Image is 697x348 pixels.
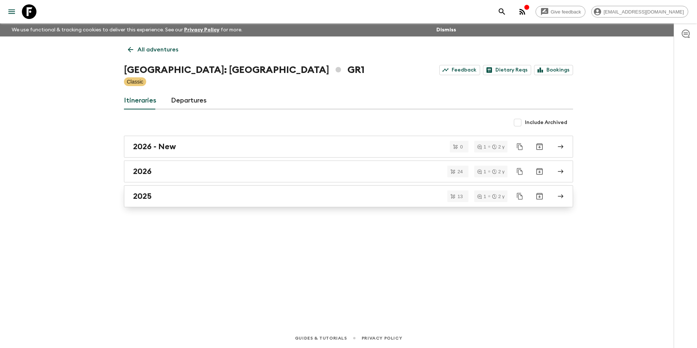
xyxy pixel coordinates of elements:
span: Give feedback [547,9,585,15]
div: [EMAIL_ADDRESS][DOMAIN_NAME] [591,6,688,18]
a: Guides & Tutorials [295,334,347,342]
h2: 2025 [133,192,152,201]
button: Archive [532,164,547,179]
h1: [GEOGRAPHIC_DATA]: [GEOGRAPHIC_DATA] GR1 [124,63,365,77]
a: 2026 [124,161,573,182]
a: Privacy Policy [184,27,219,32]
button: search adventures [495,4,509,19]
div: 1 [477,194,486,199]
button: Duplicate [513,190,526,203]
a: All adventures [124,42,182,57]
a: Departures [171,92,207,109]
span: 0 [456,144,467,149]
p: We use functional & tracking cookies to deliver this experience. See our for more. [9,23,245,36]
a: Dietary Reqs [483,65,531,75]
a: Give feedback [536,6,585,18]
button: Duplicate [513,165,526,178]
button: menu [4,4,19,19]
a: Itineraries [124,92,156,109]
div: 2 y [492,194,505,199]
span: Include Archived [525,119,567,126]
div: 1 [477,144,486,149]
p: Classic [127,78,143,85]
span: [EMAIL_ADDRESS][DOMAIN_NAME] [600,9,688,15]
button: Archive [532,139,547,154]
div: 2 y [492,144,505,149]
a: Bookings [534,65,573,75]
a: 2025 [124,185,573,207]
button: Duplicate [513,140,526,153]
span: 13 [453,194,467,199]
div: 2 y [492,169,505,174]
button: Archive [532,189,547,204]
p: All adventures [137,45,178,54]
a: 2026 - New [124,136,573,158]
span: 24 [453,169,467,174]
button: Dismiss [435,25,458,35]
h2: 2026 [133,167,152,176]
a: Feedback [439,65,480,75]
h2: 2026 - New [133,142,176,151]
div: 1 [477,169,486,174]
a: Privacy Policy [362,334,402,342]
